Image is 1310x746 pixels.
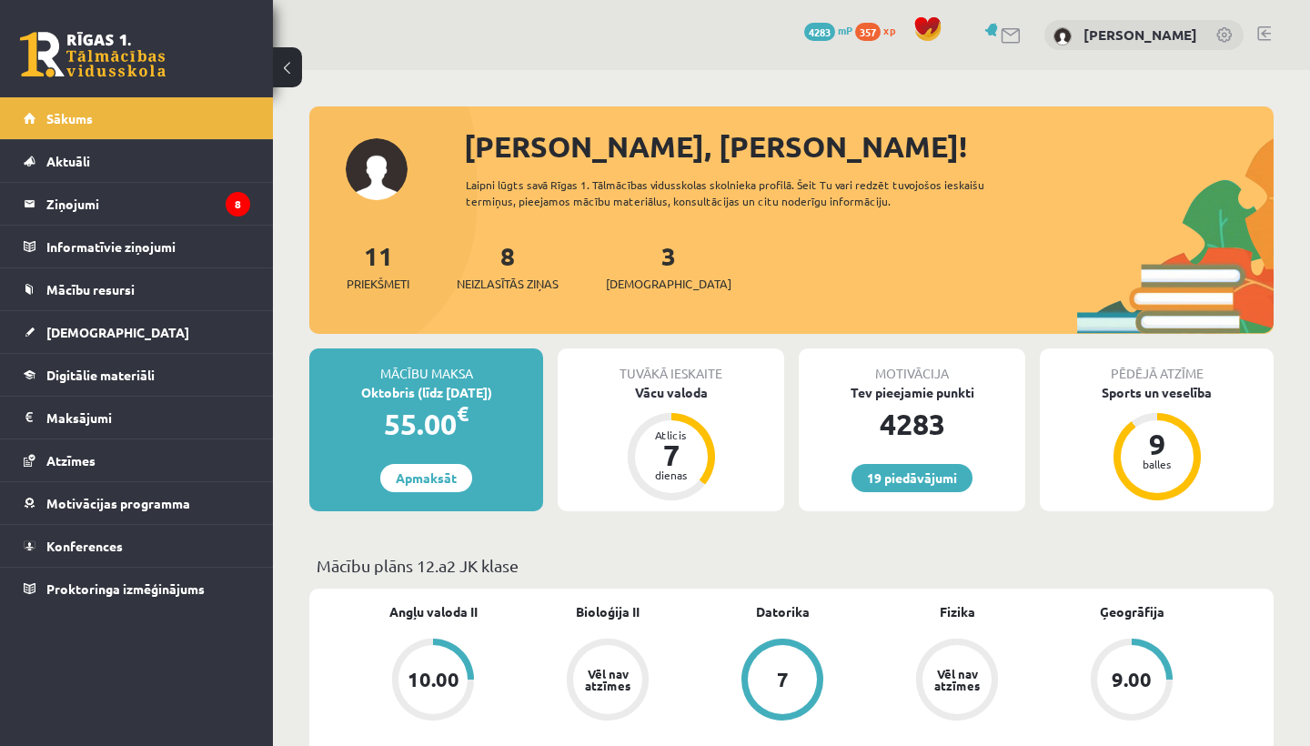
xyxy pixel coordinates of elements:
[756,602,810,621] a: Datorika
[309,348,543,383] div: Mācību maksa
[838,23,852,37] span: mP
[24,140,250,182] a: Aktuāli
[520,639,695,724] a: Vēl nav atzīmes
[24,354,250,396] a: Digitālie materiāli
[46,397,250,439] legend: Maksājumi
[24,397,250,439] a: Maksājumi
[46,495,190,511] span: Motivācijas programma
[24,97,250,139] a: Sākums
[346,639,520,724] a: 10.00
[1044,639,1219,724] a: 9.00
[24,525,250,567] a: Konferences
[24,183,250,225] a: Ziņojumi8
[347,239,409,293] a: 11Priekšmeti
[695,639,870,724] a: 7
[24,311,250,353] a: [DEMOGRAPHIC_DATA]
[644,469,699,480] div: dienas
[46,324,189,340] span: [DEMOGRAPHIC_DATA]
[317,553,1266,578] p: Mācību plāns 12.a2 JK klase
[883,23,895,37] span: xp
[347,275,409,293] span: Priekšmeti
[46,367,155,383] span: Digitālie materiāli
[582,668,633,691] div: Vēl nav atzīmes
[1040,383,1274,402] div: Sports un veselība
[855,23,904,37] a: 357 xp
[464,125,1274,168] div: [PERSON_NAME], [PERSON_NAME]!
[799,348,1025,383] div: Motivācija
[408,670,459,690] div: 10.00
[24,439,250,481] a: Atzīmes
[46,183,250,225] legend: Ziņojumi
[46,580,205,597] span: Proktoringa izmēģinājums
[1130,429,1184,459] div: 9
[20,32,166,77] a: Rīgas 1. Tālmācības vidusskola
[644,440,699,469] div: 7
[558,383,784,503] a: Vācu valoda Atlicis 7 dienas
[940,602,975,621] a: Fizika
[932,668,982,691] div: Vēl nav atzīmes
[799,402,1025,446] div: 4283
[606,239,731,293] a: 3[DEMOGRAPHIC_DATA]
[1040,348,1274,383] div: Pēdējā atzīme
[46,452,96,469] span: Atzīmes
[389,602,478,621] a: Angļu valoda II
[799,383,1025,402] div: Tev pieejamie punkti
[457,275,559,293] span: Neizlasītās ziņas
[1083,25,1197,44] a: [PERSON_NAME]
[644,429,699,440] div: Atlicis
[870,639,1044,724] a: Vēl nav atzīmes
[380,464,472,492] a: Apmaksāt
[777,670,789,690] div: 7
[558,383,784,402] div: Vācu valoda
[457,239,559,293] a: 8Neizlasītās ziņas
[24,226,250,267] a: Informatīvie ziņojumi
[1053,27,1072,45] img: Keitija Stalberga
[576,602,640,621] a: Bioloģija II
[1130,459,1184,469] div: balles
[46,110,93,126] span: Sākums
[24,482,250,524] a: Motivācijas programma
[1112,670,1152,690] div: 9.00
[24,268,250,310] a: Mācību resursi
[851,464,972,492] a: 19 piedāvājumi
[804,23,852,37] a: 4283 mP
[46,538,123,554] span: Konferences
[457,400,469,427] span: €
[309,383,543,402] div: Oktobris (līdz [DATE])
[46,281,135,297] span: Mācību resursi
[226,192,250,217] i: 8
[309,402,543,446] div: 55.00
[1100,602,1164,621] a: Ģeogrāfija
[558,348,784,383] div: Tuvākā ieskaite
[24,568,250,610] a: Proktoringa izmēģinājums
[606,275,731,293] span: [DEMOGRAPHIC_DATA]
[46,153,90,169] span: Aktuāli
[46,226,250,267] legend: Informatīvie ziņojumi
[855,23,881,41] span: 357
[804,23,835,41] span: 4283
[1040,383,1274,503] a: Sports un veselība 9 balles
[466,176,1044,209] div: Laipni lūgts savā Rīgas 1. Tālmācības vidusskolas skolnieka profilā. Šeit Tu vari redzēt tuvojošo...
